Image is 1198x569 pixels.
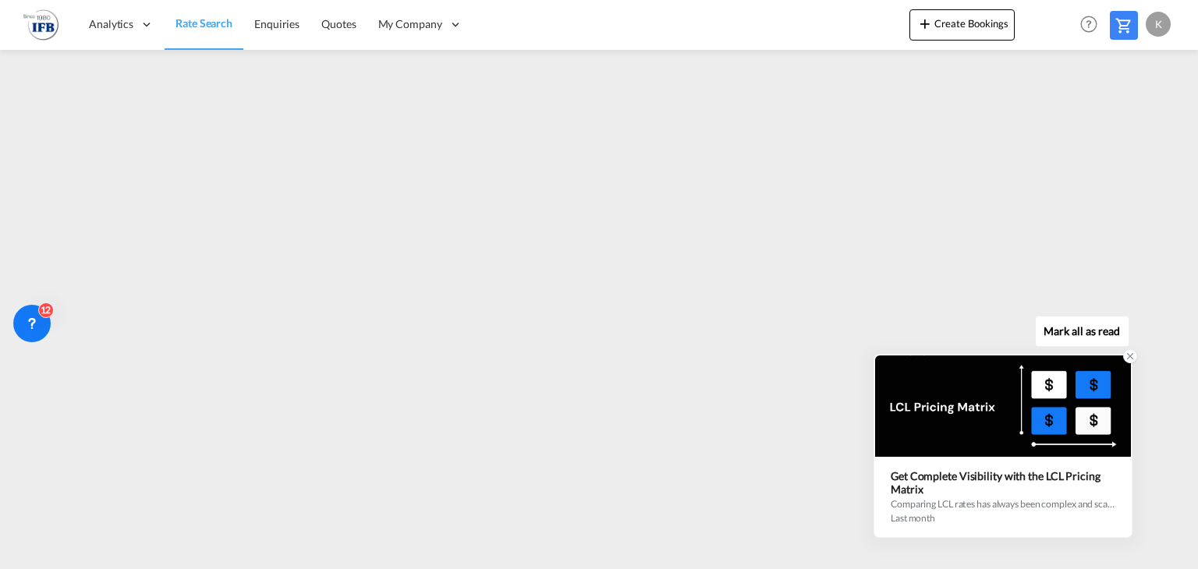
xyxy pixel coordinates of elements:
[1076,11,1110,39] div: Help
[23,7,58,42] img: 2b726980256c11eeaa87296e05903fd5.png
[89,16,133,32] span: Analytics
[254,17,299,30] span: Enquiries
[916,14,934,33] md-icon: icon-plus 400-fg
[321,17,356,30] span: Quotes
[175,16,232,30] span: Rate Search
[1146,12,1171,37] div: K
[909,9,1015,41] button: icon-plus 400-fgCreate Bookings
[1076,11,1102,37] span: Help
[378,16,442,32] span: My Company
